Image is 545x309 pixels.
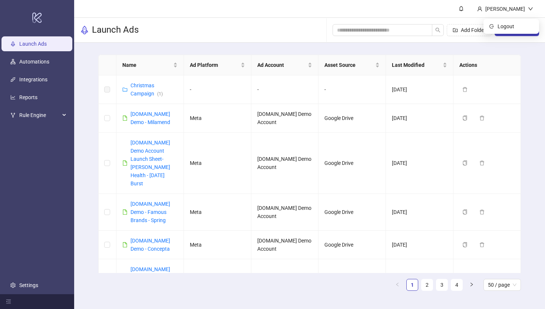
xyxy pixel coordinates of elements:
[498,22,533,30] span: Logout
[184,259,251,304] td: Meta
[469,282,474,287] span: right
[122,87,128,92] span: folder
[447,24,492,36] button: Add Folder
[436,279,447,290] a: 3
[184,133,251,194] td: Meta
[489,24,495,29] span: logout
[407,279,418,290] a: 1
[6,299,11,304] span: menu-fold
[80,26,89,35] span: rocket
[19,77,47,82] a: Integrations
[386,55,453,75] th: Last Modified
[131,140,170,186] a: [DOMAIN_NAME] Demo Account Launch Sheet- [PERSON_NAME] Health - [DATE] Burst
[318,104,386,133] td: Google Drive
[122,160,128,166] span: file
[462,242,468,247] span: copy
[483,279,521,291] div: Page Size
[462,160,468,166] span: copy
[462,209,468,215] span: copy
[395,282,400,287] span: left
[479,160,485,166] span: delete
[453,55,521,75] th: Actions
[528,6,533,12] span: down
[19,282,38,288] a: Settings
[318,194,386,231] td: Google Drive
[190,61,239,69] span: Ad Platform
[251,75,319,104] td: -
[131,111,170,125] a: [DOMAIN_NAME] Demo - Milamend
[251,55,319,75] th: Ad Account
[184,55,251,75] th: Ad Platform
[10,113,16,118] span: fork
[482,5,528,13] div: [PERSON_NAME]
[324,61,374,69] span: Asset Source
[386,194,453,231] td: [DATE]
[116,55,184,75] th: Name
[436,279,448,291] li: 3
[257,61,307,69] span: Ad Account
[122,209,128,215] span: file
[19,108,60,123] span: Rule Engine
[251,133,319,194] td: [DOMAIN_NAME] Demo Account
[453,27,458,33] span: folder-add
[184,104,251,133] td: Meta
[479,209,485,215] span: delete
[435,27,440,33] span: search
[477,6,482,12] span: user
[19,94,37,100] a: Reports
[184,231,251,259] td: Meta
[462,87,468,92] span: delete
[131,266,170,297] a: [DOMAIN_NAME] Demo Account Launch Sheet - Client A - [DATE]
[392,279,403,291] li: Previous Page
[386,75,453,104] td: [DATE]
[466,279,478,291] button: right
[386,133,453,194] td: [DATE]
[488,279,516,290] span: 50 / page
[251,231,319,259] td: [DOMAIN_NAME] Demo Account
[466,279,478,291] li: Next Page
[422,279,433,290] a: 2
[459,6,464,11] span: bell
[184,194,251,231] td: Meta
[122,116,128,121] span: file
[386,259,453,304] td: [DATE]
[386,231,453,259] td: [DATE]
[131,82,163,97] a: Christmas Campaign(1)
[19,59,49,65] a: Automations
[122,61,172,69] span: Name
[184,75,251,104] td: -
[251,104,319,133] td: [DOMAIN_NAME] Demo Account
[92,24,139,36] h3: Launch Ads
[157,91,163,97] span: ( 1 )
[421,279,433,291] li: 2
[318,133,386,194] td: Google Drive
[131,201,170,223] a: [DOMAIN_NAME] Demo - Famous Brands - Spring
[318,259,386,304] td: Google Drive
[318,55,386,75] th: Asset Source
[462,116,468,121] span: copy
[122,242,128,247] span: file
[479,116,485,121] span: delete
[251,259,319,304] td: [DOMAIN_NAME] Demo Account
[461,27,486,33] span: Add Folder
[392,61,441,69] span: Last Modified
[386,104,453,133] td: [DATE]
[479,242,485,247] span: delete
[19,41,47,47] a: Launch Ads
[318,75,386,104] td: -
[131,238,170,252] a: [DOMAIN_NAME] Demo - Concepta
[392,279,403,291] button: left
[251,194,319,231] td: [DOMAIN_NAME] Demo Account
[451,279,462,290] a: 4
[318,231,386,259] td: Google Drive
